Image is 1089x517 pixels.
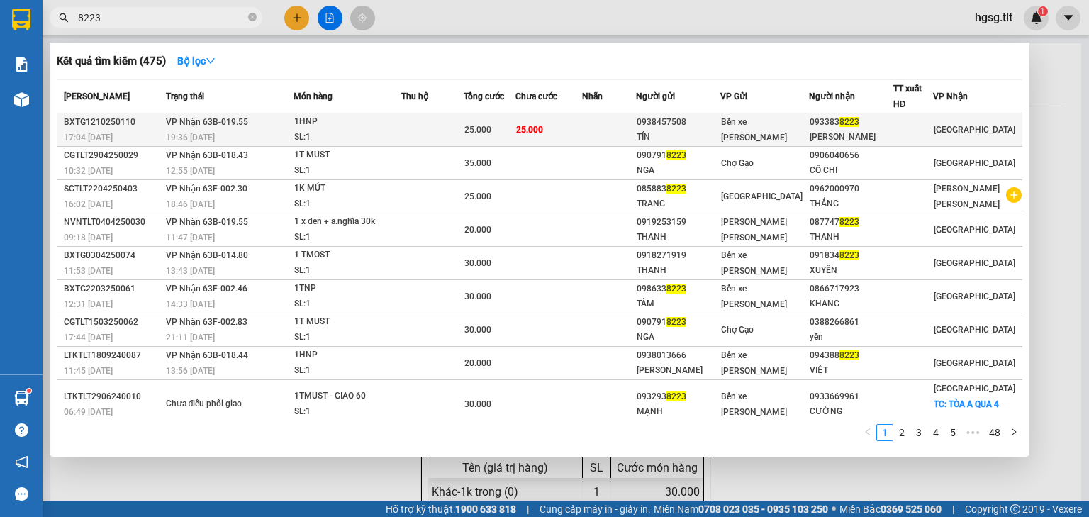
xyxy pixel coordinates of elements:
span: [GEOGRAPHIC_DATA] [934,384,1015,394]
span: Tổng cước [464,91,504,101]
span: close-circle [248,13,257,21]
li: 3 [910,424,927,441]
span: VP Nhận 63B-019.55 [166,217,248,227]
span: Người gửi [636,91,675,101]
span: [GEOGRAPHIC_DATA] [934,125,1015,135]
span: left [864,428,872,436]
span: message [15,487,28,501]
a: 3 [911,425,927,440]
div: TRANG [637,196,719,211]
div: 091834 [810,248,892,263]
span: notification [15,455,28,469]
div: 085883 [637,182,719,196]
div: SL: 1 [294,130,401,145]
button: Bộ lọcdown [166,50,227,72]
div: CÔ CHI [810,163,892,178]
span: VP Gửi [720,91,747,101]
div: VIỆT [810,363,892,378]
span: 16:02 [DATE] [64,199,113,209]
span: TT xuất HĐ [893,84,922,109]
div: 1TMUST - GIAO 60 [294,389,401,404]
span: 12:31 [DATE] [64,299,113,309]
button: left [859,424,876,441]
div: CƯỜNG [810,404,892,419]
span: 11:45 [DATE] [64,366,113,376]
span: Bến xe [PERSON_NAME] [721,391,787,417]
div: XUYẾN [810,263,892,278]
span: VP Nhận 63B-019.55 [166,117,248,127]
div: TÍN [637,130,719,145]
li: 2 [893,424,910,441]
div: BXTG0304250074 [64,248,162,263]
div: SL: 1 [294,296,401,312]
span: VP Nhận 63B-018.43 [166,150,248,160]
li: 1 [876,424,893,441]
span: 35.000 [464,158,491,168]
span: [GEOGRAPHIC_DATA] [934,291,1015,301]
span: 8223 [839,250,859,260]
div: SL: 1 [294,404,401,420]
div: THANH [637,230,719,245]
div: 0918271919 [637,248,719,263]
div: [GEOGRAPHIC_DATA] [8,101,347,139]
span: 30.000 [464,399,491,409]
span: [GEOGRAPHIC_DATA] [934,158,1015,168]
span: Bến xe [PERSON_NAME] [721,284,787,309]
text: SGTLT1210250259 [82,67,274,92]
div: 087747 [810,215,892,230]
div: CGTLT2904250029 [64,148,162,163]
span: 25.000 [516,125,543,135]
div: SL: 1 [294,263,401,279]
div: yến [810,330,892,345]
div: BXTG1210250110 [64,115,162,130]
span: 11:53 [DATE] [64,266,113,276]
input: Tìm tên, số ĐT hoặc mã đơn [78,10,245,26]
a: 5 [945,425,961,440]
div: MẠNH [637,404,719,419]
span: Thu hộ [401,91,428,101]
div: [PERSON_NAME] [810,130,892,145]
div: SL: 1 [294,163,401,179]
span: 10:32 [DATE] [64,166,113,176]
span: [GEOGRAPHIC_DATA] [934,325,1015,335]
span: 8223 [666,391,686,401]
span: VP Nhận 63B-014.80 [166,250,248,260]
div: THANH [810,230,892,245]
span: [GEOGRAPHIC_DATA] [721,191,803,201]
span: VP Nhận 63B-018.44 [166,350,248,360]
span: 8223 [666,284,686,294]
div: CGTLT1503250062 [64,315,162,330]
div: 093383 [810,115,892,130]
span: VP Nhận 63F-002.46 [166,284,247,294]
span: 8223 [666,150,686,160]
div: Chưa điều phối giao [166,396,272,412]
span: 20.000 [464,358,491,368]
div: SL: 1 [294,196,401,212]
span: 8223 [839,350,859,360]
img: logo-vxr [12,9,30,30]
div: SL: 1 [294,230,401,245]
div: 1K MÚT [294,181,401,196]
span: 11:47 [DATE] [166,233,215,243]
div: 1T MUST [294,314,401,330]
div: NGA [637,163,719,178]
span: Người nhận [809,91,855,101]
img: warehouse-icon [14,92,29,107]
span: ••• [961,424,984,441]
div: 098633 [637,282,719,296]
span: 8223 [839,217,859,227]
span: 17:04 [DATE] [64,133,113,143]
button: right [1005,424,1022,441]
span: search [59,13,69,23]
span: [PERSON_NAME] [PERSON_NAME] [934,184,1000,209]
span: Món hàng [294,91,333,101]
div: SL: 1 [294,330,401,345]
span: VP Nhận [933,91,968,101]
span: 20.000 [464,225,491,235]
div: 1 TMOST [294,248,401,263]
span: [PERSON_NAME] [64,91,130,101]
strong: Bộ lọc [177,55,216,67]
div: 0388266861 [810,315,892,330]
span: Chưa cước [515,91,557,101]
div: LTKTLT1809240087 [64,348,162,363]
